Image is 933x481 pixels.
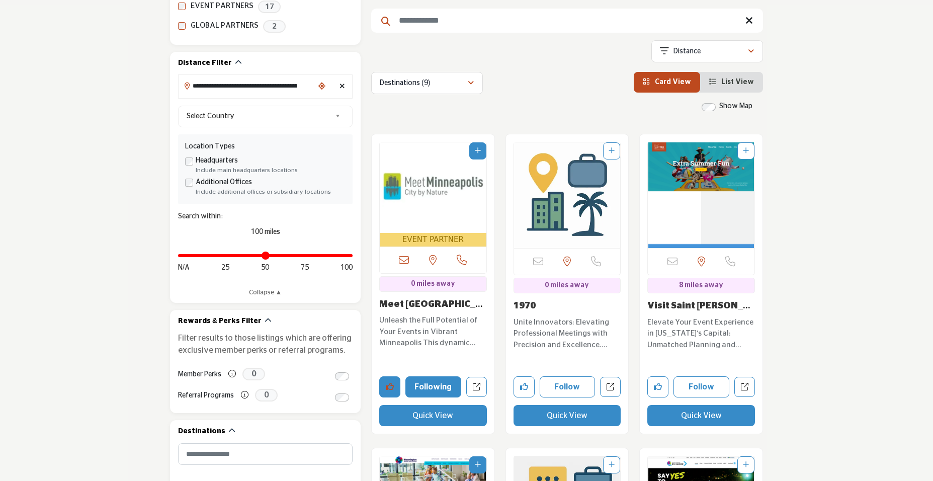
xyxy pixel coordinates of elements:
img: Meet Minneapolis [380,142,486,233]
a: Open Listing in new tab [514,142,621,248]
span: 2 [263,20,286,33]
a: Add To List [743,461,749,468]
input: Switch to Member Perks [335,372,349,380]
label: Additional Offices [196,177,252,188]
a: Unleash the Full Potential of Your Events in Vibrant Minneapolis This dynamic organization serves... [379,312,487,349]
a: Open meet-minneapolis in new tab [466,377,487,397]
a: Add To List [609,147,615,154]
input: EVENT PARTNERS checkbox [178,3,186,10]
button: Like company [379,376,400,397]
span: 25 [221,263,229,273]
input: Search Keyword [371,9,763,33]
span: 75 [301,263,309,273]
a: View List [709,78,754,86]
label: Headquarters [196,155,238,166]
h2: Destinations [178,427,225,437]
li: Card View [634,72,700,93]
label: Show Map [719,101,752,112]
h3: 1970 [514,301,621,312]
a: Add To List [475,147,481,154]
p: Distance [673,47,701,57]
a: Open 1970 in new tab [600,377,621,397]
span: 0 miles away [545,282,589,289]
img: 1970 [514,142,621,248]
div: Search within: [178,211,353,222]
button: Like company [647,376,668,397]
span: 100 [341,263,353,273]
span: 50 [261,263,269,273]
input: Switch to Referral Programs [335,393,349,402]
button: Like company [514,376,535,397]
img: Visit Saint Paul [648,142,754,248]
a: Add To List [609,461,615,468]
p: Filter results to those listings which are offering exclusive member perks or referral programs. [178,332,353,356]
a: Open Listing in new tab [648,142,754,248]
a: Visit Saint [PERSON_NAME] [647,301,750,322]
span: 100 miles [251,228,280,235]
a: 1970 [514,301,536,310]
button: Destinations (9) [371,72,483,94]
a: Unite Innovators: Elevating Professional Meetings with Precision and Excellence. Specializing in ... [514,314,621,351]
div: Location Types [185,141,346,152]
a: Add To List [475,461,481,468]
input: GLOBAL PARTNERS checkbox [178,22,186,30]
span: EVENT PARTNER [382,234,484,246]
a: View Card [643,78,691,86]
span: 0 [255,389,278,402]
li: List View [700,72,763,93]
p: Unleash the Full Potential of Your Events in Vibrant Minneapolis This dynamic organization serves... [379,315,487,349]
button: Quick View [514,405,621,426]
button: Distance [651,40,763,62]
span: 17 [258,1,281,13]
a: Open visit-saint-paul in new tab [734,377,755,397]
p: Unite Innovators: Elevating Professional Meetings with Precision and Excellence. Specializing in ... [514,317,621,351]
label: Referral Programs [178,387,234,405]
div: Choose your current location [314,76,329,98]
a: Collapse ▲ [178,288,353,298]
span: 8 miles away [679,282,723,289]
h3: Visit Saint Paul [647,301,755,312]
span: 0 [242,368,265,380]
p: Elevate Your Event Experience in [US_STATE]'s Capital: Unmatched Planning and Vibrant Cultural Sh... [647,317,755,351]
label: Member Perks [178,366,221,383]
span: N/A [178,263,190,273]
a: Meet [GEOGRAPHIC_DATA] [379,300,483,320]
input: Search Location [179,76,314,96]
span: 0 miles away [411,280,455,287]
h3: Meet Minneapolis [379,299,487,310]
div: Include main headquarters locations [196,166,346,175]
a: Elevate Your Event Experience in [US_STATE]'s Capital: Unmatched Planning and Vibrant Cultural Sh... [647,314,755,351]
p: Destinations (9) [380,78,430,89]
label: EVENT PARTNERS [191,1,253,12]
div: Clear search location [334,76,350,98]
label: GLOBAL PARTNERS [191,20,259,32]
button: Follow [540,376,596,397]
span: List View [721,78,754,86]
a: Open Listing in new tab [380,142,486,247]
button: Follow [673,376,729,397]
span: Card View [655,78,691,86]
div: Include additional offices or subsidiary locations [196,188,346,197]
button: Quick View [647,405,755,426]
input: Search Category [178,443,353,465]
h2: Rewards & Perks Filter [178,316,262,327]
h2: Distance Filter [178,58,232,68]
button: Quick View [379,405,487,426]
a: Add To List [743,147,749,154]
span: Select Country [187,110,331,122]
button: Following [405,376,461,397]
